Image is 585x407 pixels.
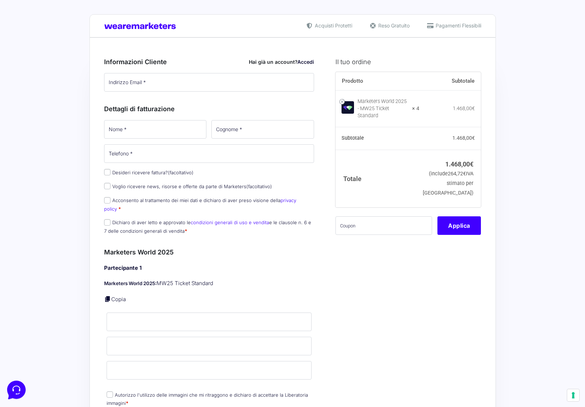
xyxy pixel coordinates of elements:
[107,392,308,406] label: Autorizzo l'utilizzo delle immagini che mi ritraggono e dichiaro di accettare la Liberatoria imma...
[104,197,111,203] input: Acconsento al trattamento dei miei dati e dichiaro di aver preso visione dellaprivacy policy
[453,105,475,111] bdi: 1.468,00
[104,183,111,189] input: Voglio ricevere news, risorse e offerte da parte di Marketers(facoltativo)
[452,135,475,141] bdi: 1.468,00
[376,22,410,29] span: Reso Gratuito
[335,72,419,91] th: Prodotto
[423,171,473,196] small: (include IVA stimato per [GEOGRAPHIC_DATA])
[93,229,137,245] button: Aiuto
[104,220,311,233] label: Dichiaro di aver letto e approvato le e le clausole n. 6 e 7 delle condizioni generali di vendita
[470,160,473,168] span: €
[463,171,466,177] span: €
[111,296,126,303] a: Copia
[335,150,419,207] th: Totale
[6,6,120,17] h2: Ciao da Marketers 👋
[335,57,481,67] h3: Il tuo ordine
[412,105,419,112] strong: × 4
[191,220,269,225] a: condizioni generali di uso e vendita
[104,280,156,286] strong: Marketers World 2025:
[50,229,93,245] button: Messaggi
[445,160,473,168] bdi: 1.468,00
[472,135,475,141] span: €
[104,170,194,175] label: Desideri ricevere fattura?
[335,127,419,150] th: Subtotale
[16,104,117,111] input: Cerca un articolo...
[104,219,111,226] input: Dichiaro di aver letto e approvato lecondizioni generali di uso e venditae le clausole n. 6 e 7 d...
[104,184,272,189] label: Voglio ricevere news, risorse e offerte da parte di Marketers
[107,391,113,398] input: Autorizzo l'utilizzo delle immagini che mi ritraggono e dichiaro di accettare la Liberatoria imma...
[46,64,105,70] span: Inizia una conversazione
[104,264,314,272] h4: Partecipante 1
[104,247,314,257] h3: Marketers World 2025
[104,279,314,288] p: MW25 Ticket Standard
[246,184,272,189] span: (facoltativo)
[76,88,131,94] a: Apri Centro Assistenza
[168,170,194,175] span: (facoltativo)
[358,98,407,119] div: Marketers World 2025 - MW25 Ticket Standard
[104,120,207,139] input: Nome *
[448,171,466,177] span: 264,72
[313,22,352,29] span: Acquisti Protetti
[104,197,296,211] a: privacy policy
[62,239,81,245] p: Messaggi
[249,58,314,66] div: Hai già un account?
[104,169,111,175] input: Desideri ricevere fattura?(facoltativo)
[104,197,296,211] label: Acconsento al trattamento dei miei dati e dichiaro di aver preso visione della
[419,72,481,91] th: Subtotale
[437,216,481,235] button: Applica
[6,229,50,245] button: Home
[211,120,314,139] input: Cognome *
[11,88,56,94] span: Trova una risposta
[34,40,48,54] img: dark
[297,59,314,65] a: Accedi
[11,40,26,54] img: dark
[104,295,111,303] a: Copia i dettagli dell'acquirente
[434,22,481,29] span: Pagamenti Flessibili
[104,57,314,67] h3: Informazioni Cliente
[104,104,314,114] h3: Dettagli di fatturazione
[342,101,354,114] img: Marketers World 2025 - MW25 Ticket Standard
[104,144,314,163] input: Telefono *
[335,216,432,235] input: Coupon
[104,73,314,92] input: Indirizzo Email *
[472,105,475,111] span: €
[11,29,61,34] span: Le tue conversazioni
[21,239,34,245] p: Home
[6,379,27,401] iframe: Customerly Messenger Launcher
[567,389,579,401] button: Le tue preferenze relative al consenso per le tecnologie di tracciamento
[11,60,131,74] button: Inizia una conversazione
[23,40,37,54] img: dark
[110,239,120,245] p: Aiuto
